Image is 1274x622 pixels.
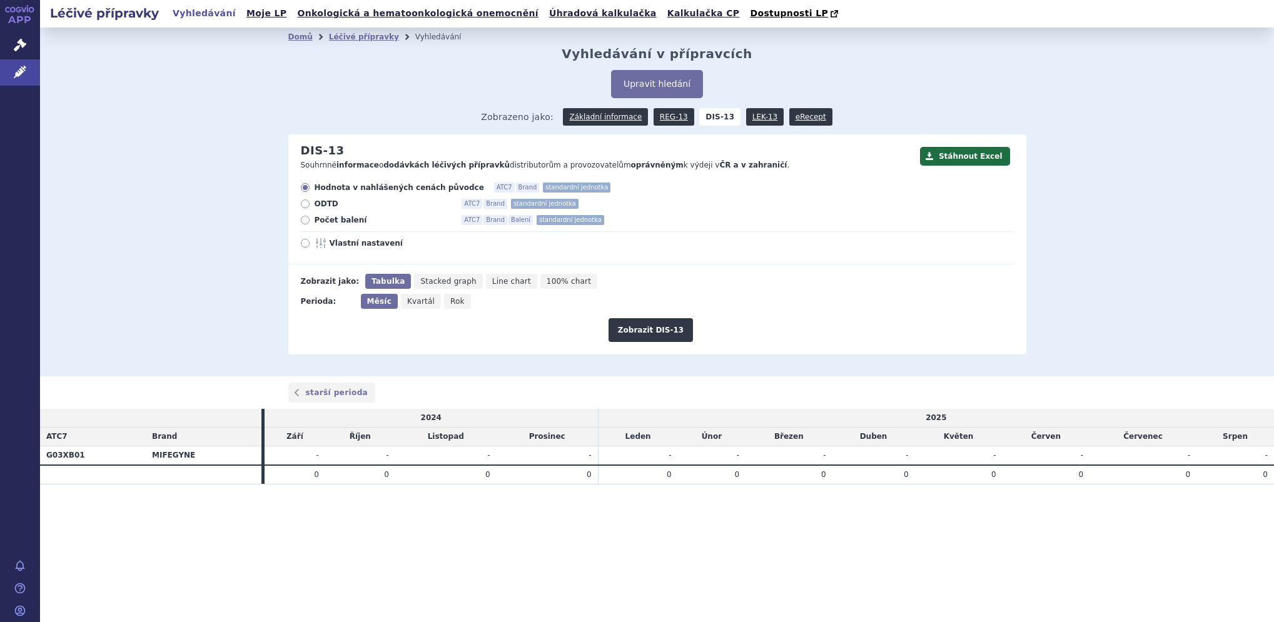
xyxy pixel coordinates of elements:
[1003,428,1089,446] td: Červen
[832,428,915,446] td: Duben
[483,199,507,209] span: Brand
[492,277,531,286] span: Line chart
[152,432,177,441] span: Brand
[497,428,599,446] td: Prosinec
[991,470,996,479] span: 0
[301,144,345,158] h2: DIS-13
[654,108,694,126] a: REG-13
[315,215,452,225] span: Počet balení
[450,297,465,306] span: Rok
[1196,428,1274,446] td: Srpen
[387,451,389,459] span: -
[1188,451,1190,459] span: -
[293,5,542,22] a: Onkologická a hematoonkologická onemocnění
[415,28,478,46] li: Vyhledávání
[336,161,379,169] strong: informace
[750,8,828,18] span: Dostupnosti LP
[40,446,146,464] th: G03XB01
[537,215,604,225] span: standardní jednotka
[915,428,1003,446] td: Květen
[46,432,68,441] span: ATC7
[384,470,389,479] span: 0
[598,409,1274,427] td: 2025
[547,277,591,286] span: 100% chart
[494,183,515,193] span: ATC7
[562,46,752,61] h2: Vyhledávání v přípravcích
[545,5,660,22] a: Úhradová kalkulačka
[481,108,554,126] span: Zobrazeno jako:
[420,277,476,286] span: Stacked graph
[169,5,240,22] a: Vyhledávání
[288,33,313,41] a: Domů
[1078,470,1083,479] span: 0
[407,297,435,306] span: Kvartál
[669,451,671,459] span: -
[611,70,703,98] button: Upravit hledání
[329,33,399,41] a: Léčivé přípravky
[301,160,914,171] p: Souhrnné o distributorům a provozovatelům k výdeji v .
[993,451,996,459] span: -
[920,147,1010,166] button: Stáhnout Excel
[315,199,452,209] span: ODTD
[609,318,693,342] button: Zobrazit DIS-13
[1265,451,1268,459] span: -
[821,470,826,479] span: 0
[243,5,290,22] a: Moje LP
[1263,470,1268,479] span: 0
[734,470,739,479] span: 0
[508,215,533,225] span: Balení
[146,446,261,464] th: MIFEGYNE
[543,183,610,193] span: standardní jednotka
[823,451,826,459] span: -
[667,470,672,479] span: 0
[383,161,510,169] strong: dodávkách léčivých přípravků
[589,451,591,459] span: -
[516,183,540,193] span: Brand
[462,199,482,209] span: ATC7
[904,470,909,479] span: 0
[265,409,598,427] td: 2024
[598,428,677,446] td: Leden
[40,4,169,22] h2: Léčivé přípravky
[288,383,376,403] a: starší perioda
[678,428,746,446] td: Únor
[487,451,490,459] span: -
[301,294,355,309] div: Perioda:
[699,108,741,126] strong: DIS-13
[737,451,739,459] span: -
[719,161,787,169] strong: ČR a v zahraničí
[372,277,405,286] span: Tabulka
[587,470,592,479] span: 0
[483,215,507,225] span: Brand
[746,5,844,23] a: Dostupnosti LP
[395,428,497,446] td: Listopad
[1089,428,1196,446] td: Červenec
[789,108,832,126] a: eRecept
[631,161,684,169] strong: oprávněným
[485,470,490,479] span: 0
[314,470,319,479] span: 0
[316,451,318,459] span: -
[325,428,395,446] td: Říjen
[746,428,832,446] td: Březen
[462,215,482,225] span: ATC7
[1081,451,1083,459] span: -
[746,108,784,126] a: LEK-13
[330,238,467,248] span: Vlastní nastavení
[367,297,392,306] span: Měsíc
[315,183,484,193] span: Hodnota v nahlášených cenách původce
[511,199,579,209] span: standardní jednotka
[301,274,359,289] div: Zobrazit jako:
[1185,470,1190,479] span: 0
[906,451,908,459] span: -
[563,108,648,126] a: Základní informace
[664,5,744,22] a: Kalkulačka CP
[265,428,325,446] td: Září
